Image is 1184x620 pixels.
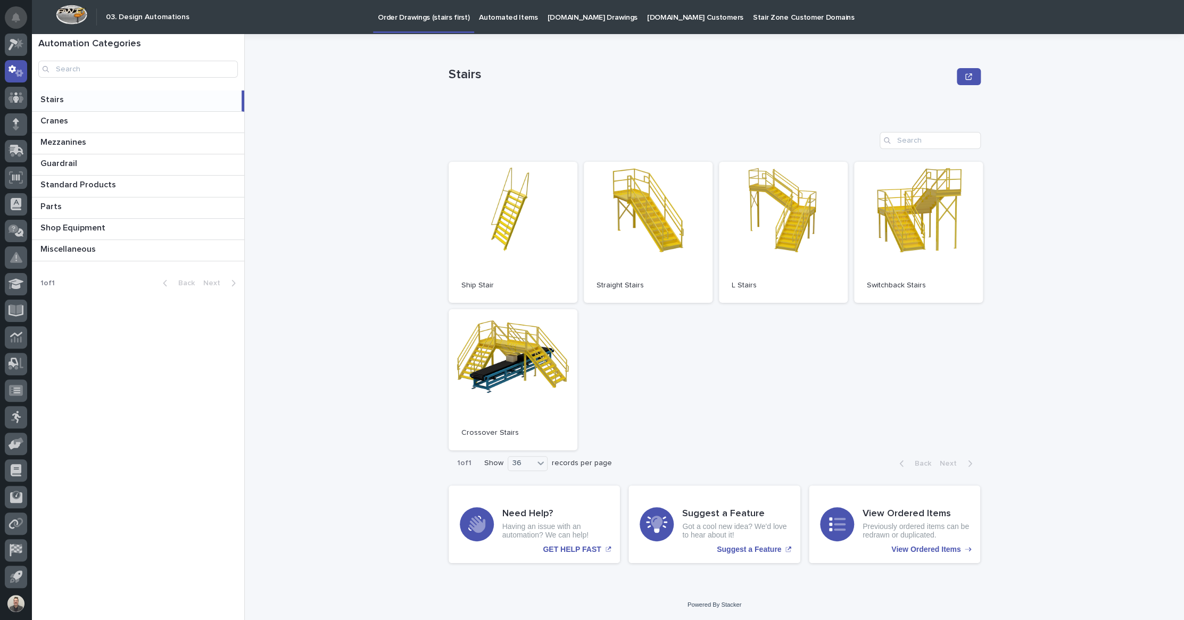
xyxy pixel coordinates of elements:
span: Back [172,279,195,287]
p: Switchback Stairs [867,281,970,290]
h3: Suggest a Feature [682,508,789,520]
a: GuardrailGuardrail [32,154,244,176]
p: Shop Equipment [40,221,107,233]
p: Stairs [40,93,66,105]
div: 36 [508,458,534,469]
p: 1 of 1 [32,270,63,296]
input: Search [38,61,238,78]
a: Crossover Stairs [449,309,577,450]
a: PartsParts [32,197,244,219]
p: Previously ordered items can be redrawn or duplicated. [863,522,970,540]
p: Having an issue with an automation? We can help! [502,522,609,540]
input: Search [880,132,981,149]
a: Ship Stair [449,162,577,303]
h3: View Ordered Items [863,508,970,520]
a: View Ordered Items [809,485,981,563]
button: Notifications [5,6,27,29]
span: Back [908,460,931,467]
p: Got a cool new idea? We'd love to hear about it! [682,522,789,540]
a: Straight Stairs [584,162,713,303]
p: Stairs [449,67,953,82]
span: Next [203,279,227,287]
a: L Stairs [719,162,848,303]
a: CranesCranes [32,112,244,133]
p: Parts [40,200,64,212]
p: records per page [552,459,612,468]
button: Next [199,278,244,288]
a: StairsStairs [32,90,244,112]
button: Back [154,278,199,288]
h1: Automation Categories [38,38,238,50]
a: Suggest a Feature [628,485,800,563]
p: View Ordered Items [891,545,961,554]
a: MezzaninesMezzanines [32,133,244,154]
p: Suggest a Feature [717,545,781,554]
h3: Need Help? [502,508,609,520]
button: Back [891,459,935,468]
button: Next [935,459,981,468]
p: Miscellaneous [40,242,98,254]
p: Guardrail [40,156,79,169]
p: Standard Products [40,178,118,190]
p: Show [484,459,503,468]
a: Powered By Stacker [688,601,741,608]
p: 1 of 1 [449,450,480,476]
a: Standard ProductsStandard Products [32,176,244,197]
h2: 03. Design Automations [106,13,189,22]
p: Straight Stairs [597,281,700,290]
p: Mezzanines [40,135,88,147]
div: Notifications [13,13,27,30]
a: Shop EquipmentShop Equipment [32,219,244,240]
span: Next [940,460,963,467]
p: Crossover Stairs [461,428,565,437]
a: Switchback Stairs [854,162,983,303]
button: users-avatar [5,592,27,615]
a: GET HELP FAST [449,485,620,563]
a: MiscellaneousMiscellaneous [32,240,244,261]
img: Workspace Logo [56,5,87,24]
p: GET HELP FAST [543,545,601,554]
p: Cranes [40,114,70,126]
p: L Stairs [732,281,835,290]
p: Ship Stair [461,281,565,290]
